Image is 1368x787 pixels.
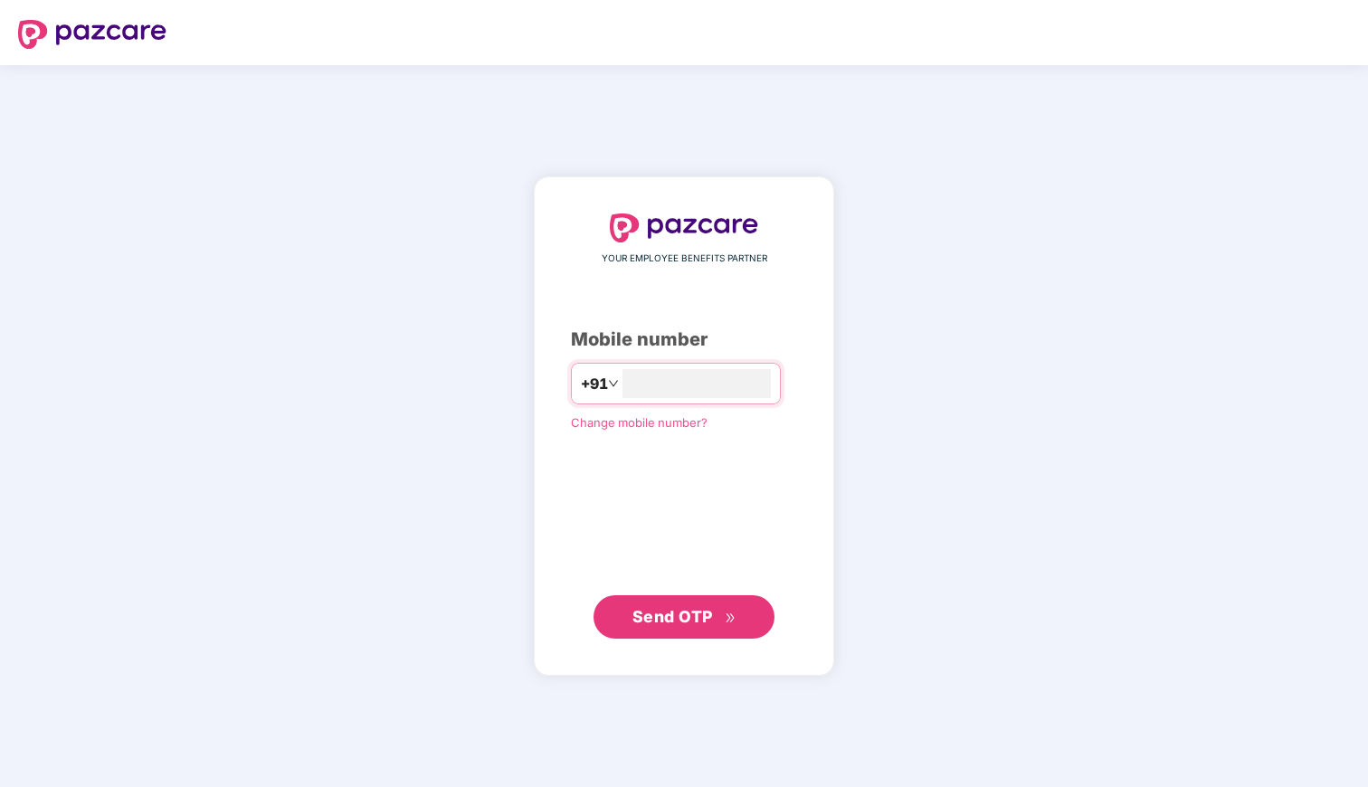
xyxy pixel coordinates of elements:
span: +91 [581,373,608,395]
img: logo [610,213,758,242]
button: Send OTPdouble-right [594,595,774,639]
span: double-right [725,612,736,624]
a: Change mobile number? [571,415,708,430]
span: Send OTP [632,607,713,626]
span: YOUR EMPLOYEE BENEFITS PARTNER [602,251,767,266]
span: down [608,378,619,389]
div: Mobile number [571,326,797,354]
img: logo [18,20,166,49]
